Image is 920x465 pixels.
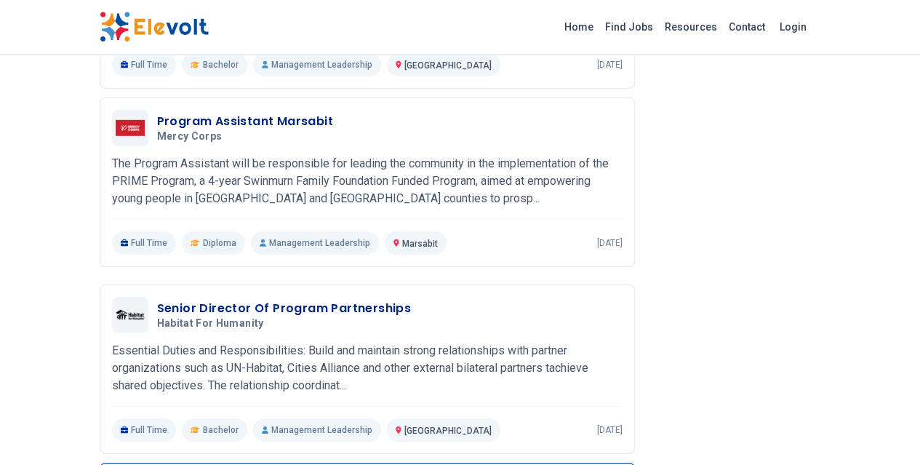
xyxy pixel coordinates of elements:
[599,15,659,39] a: Find Jobs
[157,317,264,330] span: Habitat for Humanity
[112,418,177,442] p: Full Time
[723,15,771,39] a: Contact
[157,113,333,130] h3: Program Assistant Marsabit
[112,110,623,255] a: Mercy CorpsProgram Assistant MarsabitMercy CorpsThe Program Assistant will be responsible for lea...
[157,300,412,317] h3: Senior Director Of Program Partnerships
[203,59,239,71] span: Bachelor
[559,15,599,39] a: Home
[100,12,209,42] img: Elevolt
[116,310,145,319] img: Habitat for Humanity
[659,15,723,39] a: Resources
[112,342,623,394] p: Essential Duties and Responsibilities: Build and maintain strong relationships with partner organ...
[404,426,492,436] span: [GEOGRAPHIC_DATA]
[251,231,379,255] p: Management Leadership
[116,120,145,137] img: Mercy Corps
[404,60,492,71] span: [GEOGRAPHIC_DATA]
[253,53,381,76] p: Management Leadership
[597,424,623,436] p: [DATE]
[203,424,239,436] span: Bachelor
[157,130,223,143] span: Mercy Corps
[597,59,623,71] p: [DATE]
[112,297,623,442] a: Habitat for HumanitySenior Director Of Program PartnershipsHabitat for HumanityEssential Duties a...
[402,239,438,249] span: Marsabit
[112,155,623,207] p: The Program Assistant will be responsible for leading the community in the implementation of the ...
[203,237,236,249] span: Diploma
[112,53,177,76] p: Full Time
[847,395,920,465] iframe: Chat Widget
[597,237,623,249] p: [DATE]
[771,12,815,41] a: Login
[253,418,381,442] p: Management Leadership
[112,231,177,255] p: Full Time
